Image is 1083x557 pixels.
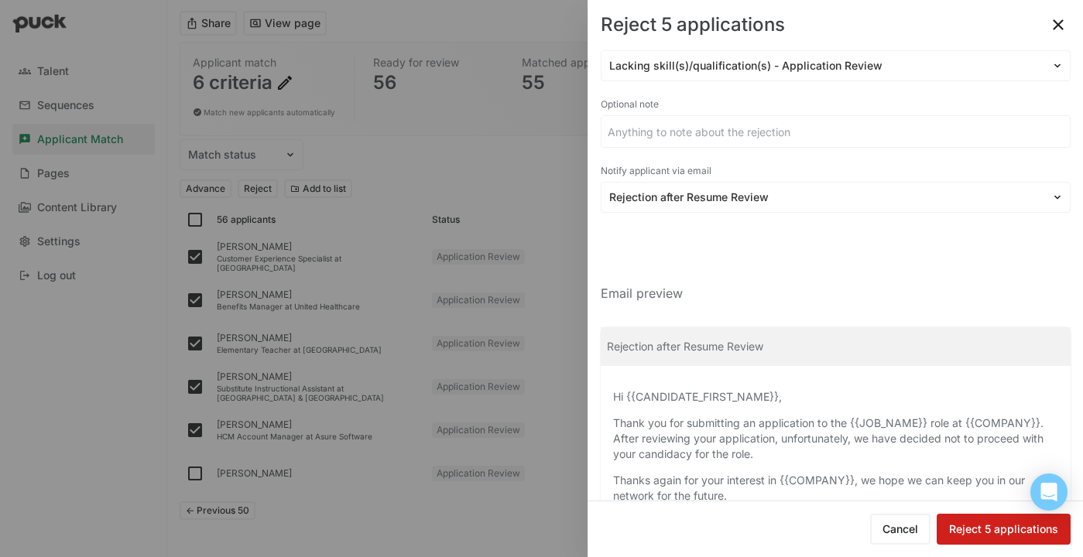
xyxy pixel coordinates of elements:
[601,327,1071,366] div: Rejection after Resume Review
[870,514,930,545] button: Cancel
[937,514,1071,545] button: Reject 5 applications
[1030,473,1068,511] div: Open Intercom Messenger
[613,473,1058,504] p: Thanks again for your interest in {{COMPANY}}, we hope we can keep you in our network for the fut...
[613,389,1058,405] p: Hi {{CANDIDATE_FIRST_NAME}},
[601,160,1071,182] div: Notify applicant via email
[601,94,1071,115] div: Optional note
[601,272,1071,315] div: Email preview
[601,116,1070,147] input: Anything to note about the rejection
[613,415,1058,462] p: Thank you for submitting an application to the {{JOB_NAME}} role at {{COMPANY}}. After reviewing ...
[601,15,785,34] div: Reject 5 applications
